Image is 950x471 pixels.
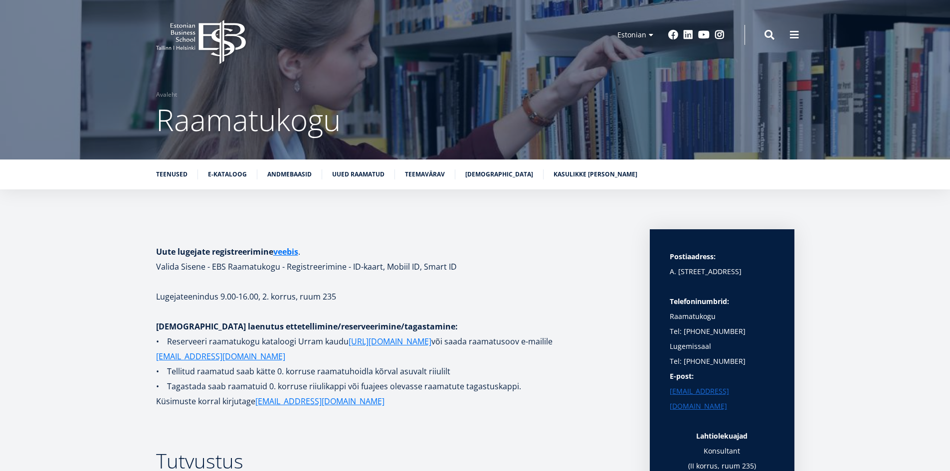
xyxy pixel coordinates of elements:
a: [DEMOGRAPHIC_DATA] [465,169,533,179]
p: Küsimuste korral kirjutage [156,394,630,409]
a: Andmebaasid [267,169,312,179]
strong: Uute lugejate registreerimine [156,246,298,257]
a: Facebook [668,30,678,40]
a: Kasulikke [PERSON_NAME] [554,169,637,179]
strong: [DEMOGRAPHIC_DATA] laenutus ettetellimine/reserveerimine/tagastamine: [156,321,458,332]
strong: Postiaadress: [670,252,716,261]
span: Raamatukogu [156,99,341,140]
p: Lugejateenindus 9.00-16.00, 2. korrus, ruum 235 [156,289,630,304]
h1: . Valida Sisene - EBS Raamatukogu - Registreerimine - ID-kaart, Mobiil ID, Smart ID [156,244,630,274]
a: Linkedin [683,30,693,40]
p: Tel: [PHONE_NUMBER] [670,354,774,369]
a: [URL][DOMAIN_NAME] [349,334,431,349]
p: Tel: [PHONE_NUMBER] Lugemissaal [670,324,774,354]
a: Uued raamatud [332,169,384,179]
a: Instagram [715,30,725,40]
a: Avaleht [156,90,177,100]
strong: Lahtiolekuajad [696,431,748,441]
a: [EMAIL_ADDRESS][DOMAIN_NAME] [255,394,384,409]
a: Teemavärav [405,169,445,179]
a: Youtube [698,30,710,40]
p: • Reserveeri raamatukogu kataloogi Urram kaudu või saada raamatusoov e-mailile [156,334,630,364]
p: • Tagastada saab raamatuid 0. korruse riiulikappi või fuajees olevasse raamatute tagastuskappi. [156,379,630,394]
strong: Telefoninumbrid: [670,297,729,306]
a: veebis [273,244,298,259]
p: Raamatukogu [670,294,774,324]
a: [EMAIL_ADDRESS][DOMAIN_NAME] [670,384,774,414]
strong: E-post: [670,371,694,381]
a: E-kataloog [208,169,247,179]
p: A. [STREET_ADDRESS] [670,264,774,279]
a: [EMAIL_ADDRESS][DOMAIN_NAME] [156,349,285,364]
p: • Tellitud raamatud saab kätte 0. korruse raamatuhoidla kõrval asuvalt riiulilt [156,364,630,379]
a: Teenused [156,169,188,179]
